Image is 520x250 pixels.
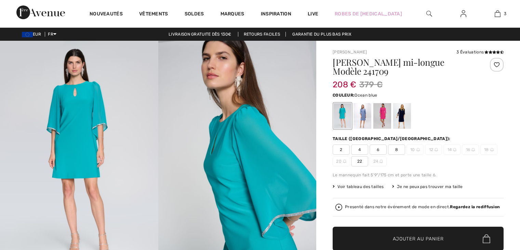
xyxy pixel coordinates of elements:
[90,11,123,18] a: Nouveautés
[48,32,56,37] span: FR
[22,32,33,37] img: Euro
[22,32,44,37] span: EUR
[333,184,384,190] span: Voir tableau des tailles
[334,103,351,129] div: Ocean blue
[480,145,497,155] span: 18
[333,145,350,155] span: 2
[139,11,168,18] a: Vêtements
[462,145,479,155] span: 16
[355,93,377,98] span: Ocean blue
[495,10,501,18] img: Mon panier
[261,11,291,18] span: Inspiration
[425,145,442,155] span: 12
[333,50,367,54] a: [PERSON_NAME]
[435,148,438,151] img: ring-m.svg
[461,10,466,18] img: Mes infos
[379,160,383,163] img: ring-m.svg
[359,78,383,91] span: 379 €
[185,11,204,18] a: Soldes
[163,32,237,37] a: Livraison gratuite dès 130€
[345,205,500,209] div: Presenté dans notre événement de mode en direct.
[443,145,461,155] span: 14
[238,32,286,37] a: Retours faciles
[455,10,472,18] a: Se connecter
[456,49,504,55] div: 3 Évaluations
[333,156,350,166] span: 20
[426,10,432,18] img: recherche
[287,32,357,37] a: Garantie du plus bas prix
[388,145,405,155] span: 8
[450,204,500,209] strong: Regardez la rediffusion
[504,11,506,17] span: 3
[453,148,456,151] img: ring-m.svg
[483,234,490,243] img: Bag.svg
[308,10,318,17] a: Live
[351,156,368,166] span: 22
[392,184,463,190] div: Je ne peux pas trouver ma taille
[370,145,387,155] span: 6
[393,103,411,129] div: Bleu Nuit
[373,103,391,129] div: Shocking pink
[393,235,444,242] span: Ajouter au panier
[370,156,387,166] span: 24
[333,172,504,178] div: Le mannequin fait 5'9"/175 cm et porte une taille 6.
[335,10,402,17] a: Robes de [MEDICAL_DATA]
[471,148,475,151] img: ring-m.svg
[490,148,494,151] img: ring-m.svg
[481,10,514,18] a: 3
[335,204,342,211] img: Regardez la rediffusion
[343,160,346,163] img: ring-m.svg
[16,5,65,19] img: 1ère Avenue
[333,58,475,76] h1: [PERSON_NAME] mi-longue Modèle 241709
[406,145,424,155] span: 10
[351,145,368,155] span: 4
[333,73,357,89] span: 208 €
[354,103,371,129] div: Serenity blue
[333,93,355,98] span: Couleur:
[416,148,420,151] img: ring-m.svg
[221,11,244,18] a: Marques
[333,136,452,142] div: Taille ([GEOGRAPHIC_DATA]/[GEOGRAPHIC_DATA]):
